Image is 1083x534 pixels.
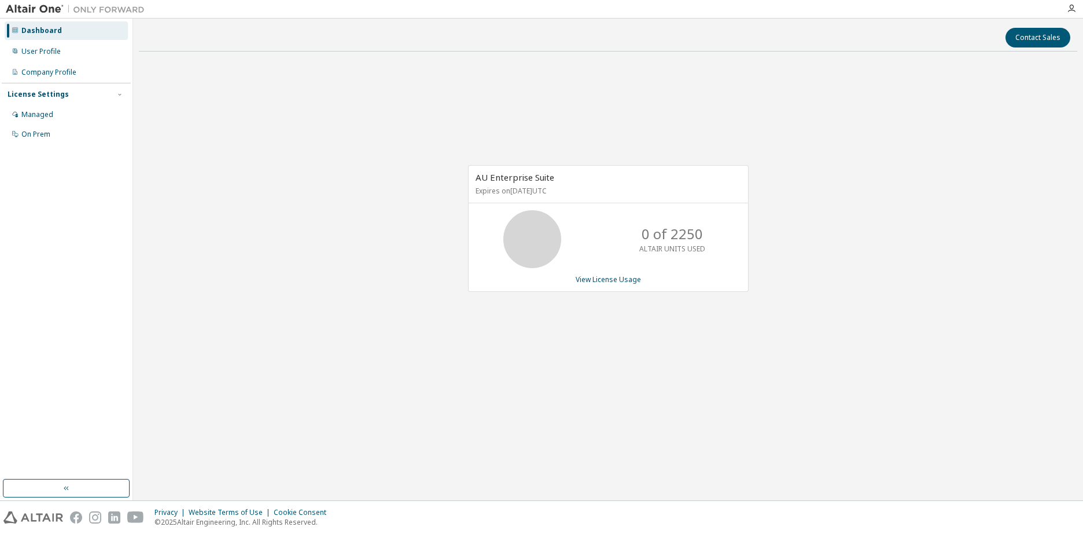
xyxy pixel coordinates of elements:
[21,68,76,77] div: Company Profile
[21,110,53,119] div: Managed
[127,511,144,524] img: youtube.svg
[576,275,641,284] a: View License Usage
[21,130,50,139] div: On Prem
[89,511,101,524] img: instagram.svg
[6,3,150,15] img: Altair One
[642,224,703,244] p: 0 of 2250
[476,171,554,183] span: AU Enterprise Suite
[274,508,333,517] div: Cookie Consent
[108,511,120,524] img: linkedin.svg
[639,244,705,254] p: ALTAIR UNITS USED
[1005,28,1070,47] button: Contact Sales
[154,508,189,517] div: Privacy
[189,508,274,517] div: Website Terms of Use
[476,186,738,196] p: Expires on [DATE] UTC
[3,511,63,524] img: altair_logo.svg
[154,517,333,527] p: © 2025 Altair Engineering, Inc. All Rights Reserved.
[70,511,82,524] img: facebook.svg
[21,47,61,56] div: User Profile
[21,26,62,35] div: Dashboard
[8,90,69,99] div: License Settings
